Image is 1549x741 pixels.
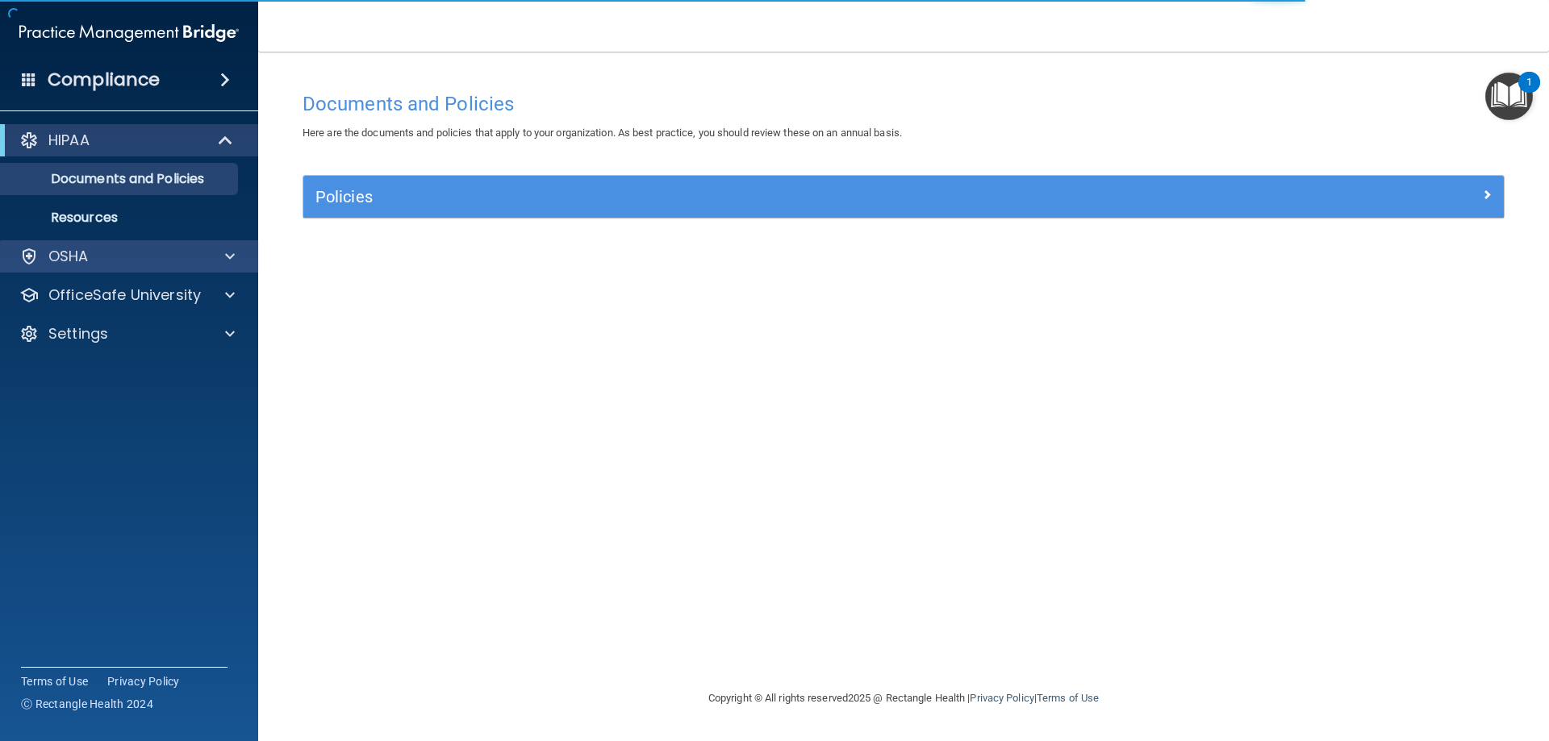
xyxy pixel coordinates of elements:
p: OSHA [48,247,89,266]
a: Settings [19,324,235,343]
a: Privacy Policy [970,692,1033,704]
a: Privacy Policy [107,673,180,689]
h5: Policies [315,188,1192,206]
div: 1 [1526,82,1532,103]
a: OSHA [19,247,235,266]
a: HIPAA [19,131,234,150]
p: Settings [48,324,108,343]
a: Policies [315,184,1492,210]
p: Resources [10,210,231,226]
div: Copyright © All rights reserved 2025 @ Rectangle Health | | [609,672,1198,724]
iframe: Drift Widget Chat Controller [1270,627,1530,691]
a: OfficeSafe University [19,285,235,305]
p: OfficeSafe University [48,285,201,305]
h4: Compliance [48,69,160,91]
span: Here are the documents and policies that apply to your organization. As best practice, you should... [303,127,902,139]
h4: Documents and Policies [303,94,1505,114]
button: Open Resource Center, 1 new notification [1485,73,1533,120]
img: PMB logo [19,17,239,49]
a: Terms of Use [1037,692,1099,704]
span: Ⓒ Rectangle Health 2024 [21,696,153,712]
p: HIPAA [48,131,90,150]
p: Documents and Policies [10,171,231,187]
a: Terms of Use [21,673,88,689]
